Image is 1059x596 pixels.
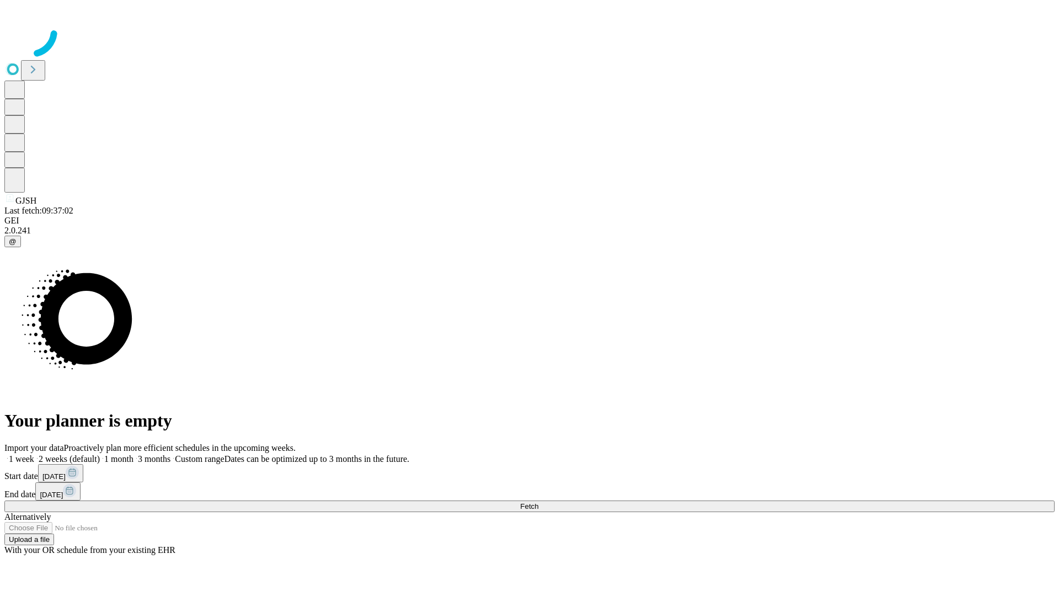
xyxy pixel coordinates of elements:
[42,472,66,481] span: [DATE]
[38,464,83,482] button: [DATE]
[4,501,1055,512] button: Fetch
[4,534,54,545] button: Upload a file
[9,454,34,464] span: 1 week
[224,454,409,464] span: Dates can be optimized up to 3 months in the future.
[175,454,224,464] span: Custom range
[520,502,538,510] span: Fetch
[4,464,1055,482] div: Start date
[9,237,17,246] span: @
[104,454,133,464] span: 1 month
[4,206,73,215] span: Last fetch: 09:37:02
[40,491,63,499] span: [DATE]
[39,454,100,464] span: 2 weeks (default)
[4,482,1055,501] div: End date
[4,236,21,247] button: @
[64,443,296,453] span: Proactively plan more efficient schedules in the upcoming weeks.
[4,443,64,453] span: Import your data
[35,482,81,501] button: [DATE]
[4,512,51,521] span: Alternatively
[4,216,1055,226] div: GEI
[4,411,1055,431] h1: Your planner is empty
[138,454,170,464] span: 3 months
[15,196,36,205] span: GJSH
[4,226,1055,236] div: 2.0.241
[4,545,175,555] span: With your OR schedule from your existing EHR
